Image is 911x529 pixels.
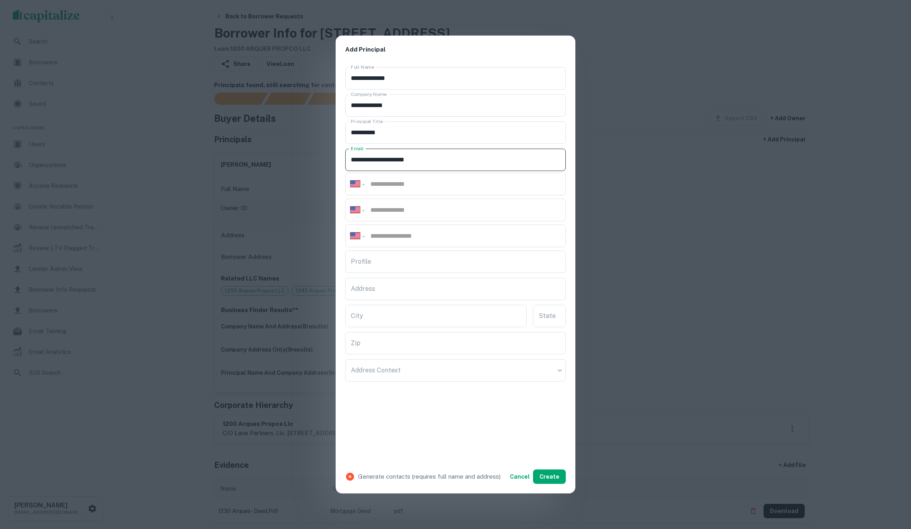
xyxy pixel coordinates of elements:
[351,145,364,152] label: Email
[358,472,501,481] p: Generate contacts (requires full name and address)
[871,465,911,503] iframe: Chat Widget
[345,359,566,382] div: ​
[351,118,383,125] label: Principal Title
[336,36,575,64] h2: Add Principal
[351,64,374,70] label: Full Name
[351,91,387,97] label: Company Name
[507,469,533,484] button: Cancel
[533,469,566,484] button: Create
